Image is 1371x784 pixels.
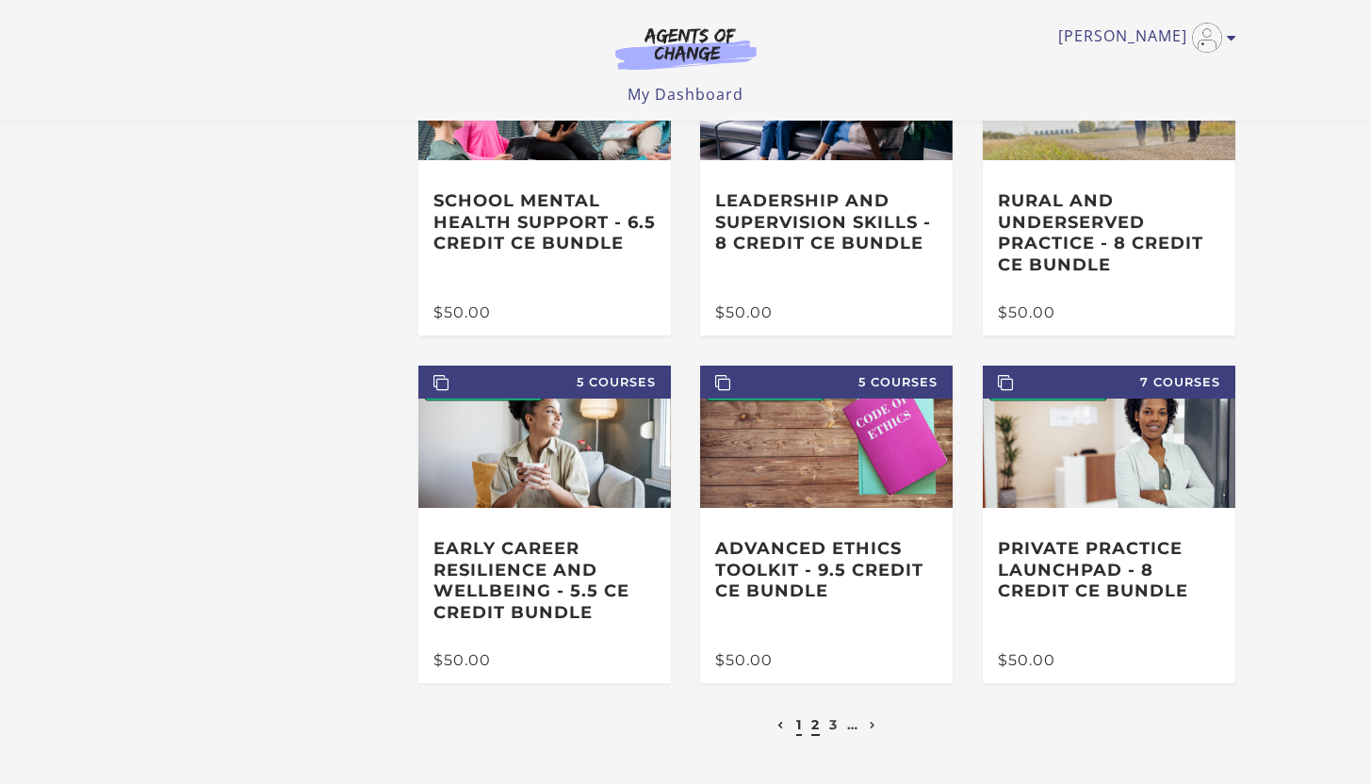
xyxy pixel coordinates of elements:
a: 5 Courses Advanced Ethics Toolkit - 9.5 Credit CE Bundle $50.00 [700,366,953,683]
h3: Leadership and Supervision Skills - 8 Credit CE Bundle [715,190,938,254]
div: $50.00 [433,305,656,320]
span: 7 Courses [983,366,1235,399]
a: 7 Courses Rural and Underserved Practice - 8 Credit CE Bundle $50.00 [983,18,1235,335]
h3: School Mental Health Support - 6.5 Credit CE Bundle [433,190,656,254]
img: Agents of Change Logo [596,26,776,70]
h3: Private Practice Launchpad - 8 Credit CE Bundle [998,538,1220,602]
div: $50.00 [998,305,1220,320]
a: 5 Courses School Mental Health Support - 6.5 Credit CE Bundle $50.00 [418,18,671,335]
div: $50.00 [715,305,938,320]
a: 1 [796,716,802,733]
div: $50.00 [998,653,1220,668]
span: 5 Courses [700,366,953,399]
div: $50.00 [433,653,656,668]
a: 3 [829,716,838,733]
a: … [847,716,858,733]
h3: Rural and Underserved Practice - 8 Credit CE Bundle [998,190,1220,275]
h3: Advanced Ethics Toolkit - 9.5 Credit CE Bundle [715,538,938,602]
a: 2 [811,716,820,733]
a: 5 Courses Early Career Resilience and Wellbeing - 5.5 CE Credit Bundle $50.00 [418,366,671,683]
h3: Early Career Resilience and Wellbeing - 5.5 CE Credit Bundle [433,538,656,623]
a: 6 Courses Leadership and Supervision Skills - 8 Credit CE Bundle $50.00 [700,18,953,335]
span: 5 Courses [418,366,671,399]
a: My Dashboard [628,84,743,105]
div: $50.00 [715,653,938,668]
a: 7 Courses Private Practice Launchpad - 8 Credit CE Bundle $50.00 [983,366,1235,683]
a: Next page [865,716,881,733]
a: Toggle menu [1058,23,1227,53]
